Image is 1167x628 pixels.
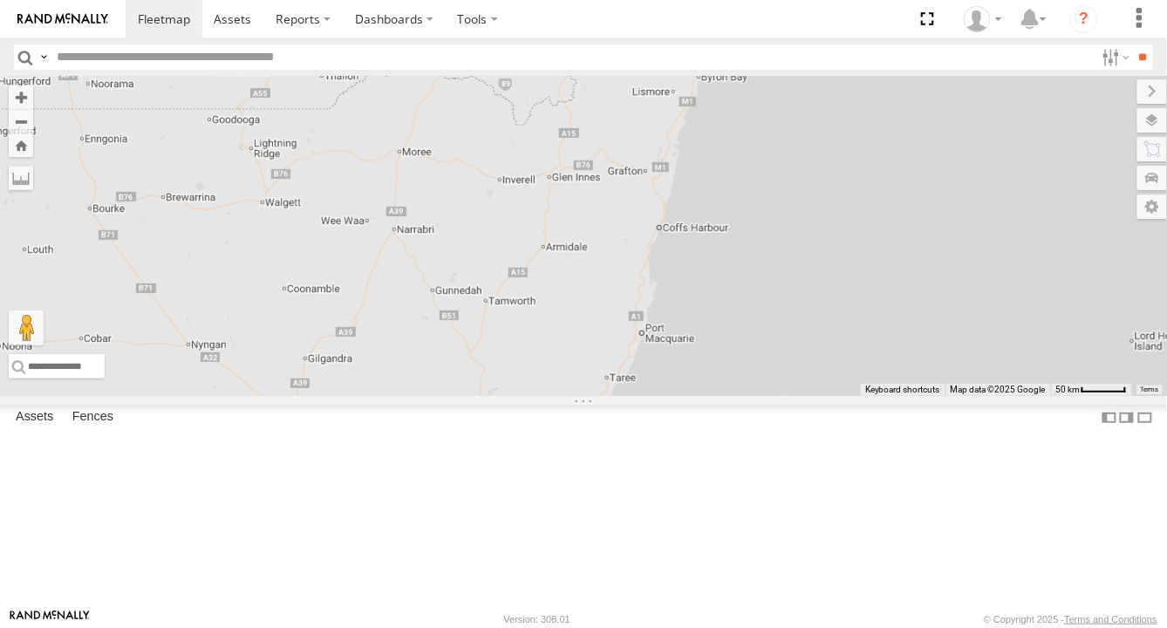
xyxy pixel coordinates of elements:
button: Zoom out [9,109,33,133]
label: Map Settings [1137,195,1167,219]
label: Hide Summary Table [1136,405,1154,430]
button: Zoom in [9,85,33,109]
a: Visit our Website [10,611,90,628]
button: Keyboard shortcuts [865,384,940,396]
button: Drag Pegman onto the map to open Street View [9,311,44,345]
label: Assets [7,406,62,430]
div: Version: 308.01 [504,614,570,625]
label: Measure [9,166,33,190]
label: Dock Summary Table to the Right [1118,405,1136,430]
img: rand-logo.svg [17,13,108,25]
i: ? [1070,5,1098,33]
label: Fences [64,406,122,430]
a: Terms (opens in new tab) [1141,386,1159,393]
label: Search Query [37,44,51,70]
button: Map scale: 50 km per 49 pixels [1051,384,1132,396]
label: Search Filter Options [1095,44,1133,70]
label: Dock Summary Table to the Left [1101,405,1118,430]
button: Zoom Home [9,133,33,157]
span: 50 km [1056,385,1081,394]
div: © Copyright 2025 - [984,614,1157,625]
a: Terms and Conditions [1065,614,1157,625]
span: Map data ©2025 Google [951,385,1046,394]
div: Marco DiBenedetto [958,6,1008,32]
